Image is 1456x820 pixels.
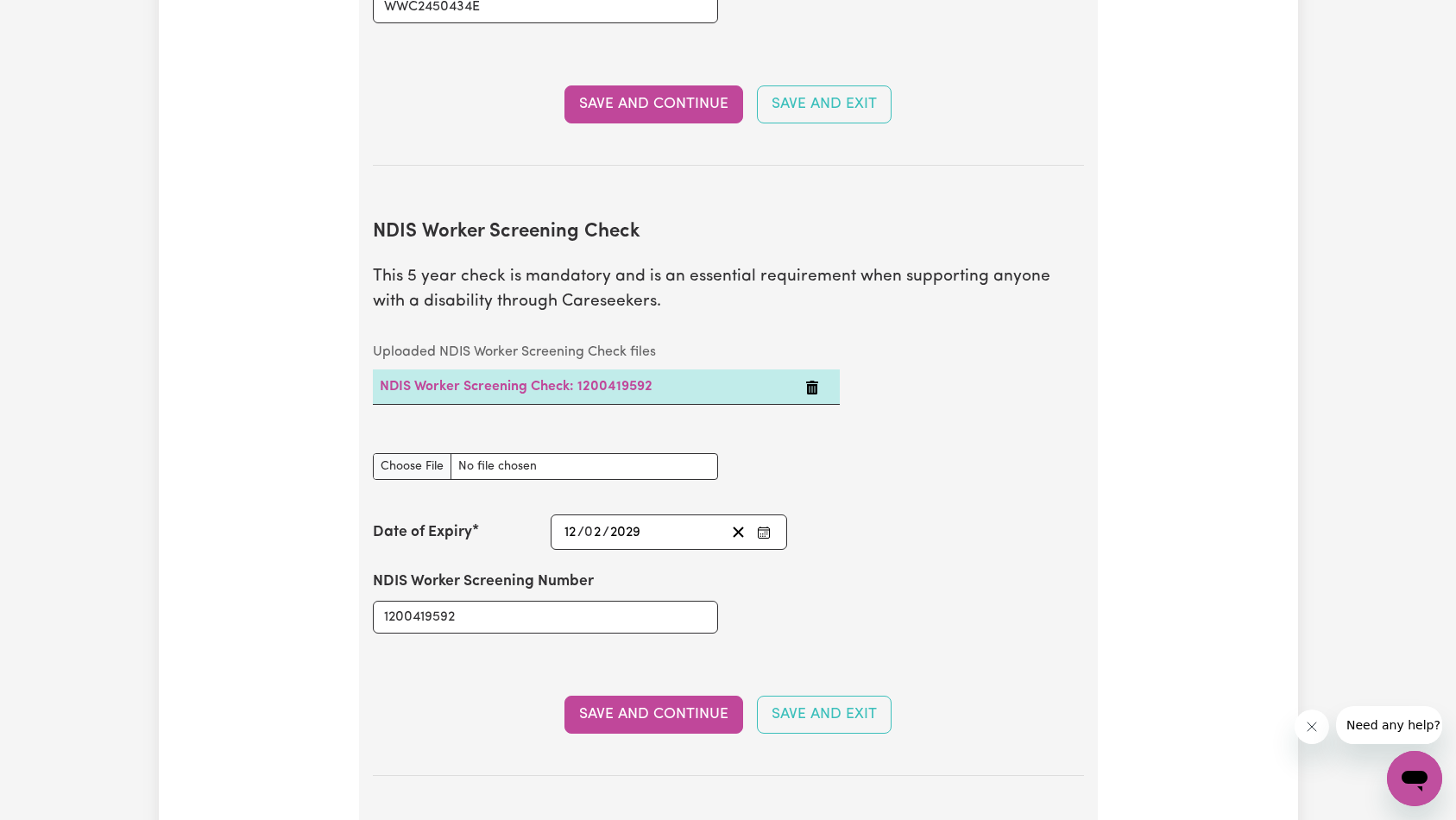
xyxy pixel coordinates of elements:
iframe: Button to launch messaging window [1387,751,1442,806]
span: 0 [584,526,593,539]
input: -- [564,520,577,544]
label: NDIS Worker Screening Number [373,571,594,593]
span: / [577,525,584,540]
input: -- [585,520,602,544]
button: Save and Exit [757,85,892,123]
button: Enter the Date of Expiry of your NDIS Worker Screening Check [752,520,776,544]
caption: Uploaded NDIS Worker Screening Check files [373,335,840,369]
button: Save and Continue [564,85,743,123]
button: Delete NDIS Worker Screening Check: 1200419592 [805,376,819,397]
a: NDIS Worker Screening Check: 1200419592 [380,380,652,394]
h2: NDIS Worker Screening Check [373,221,1084,244]
label: Date of Expiry [373,521,472,544]
button: Save and Exit [757,696,892,734]
iframe: Message from company [1336,706,1442,744]
button: Clear date [725,520,752,544]
iframe: Close message [1295,710,1329,744]
span: / [602,525,609,540]
button: Save and Continue [564,696,743,734]
input: ---- [609,520,642,544]
p: This 5 year check is mandatory and is an essential requirement when supporting anyone with a disa... [373,265,1084,315]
